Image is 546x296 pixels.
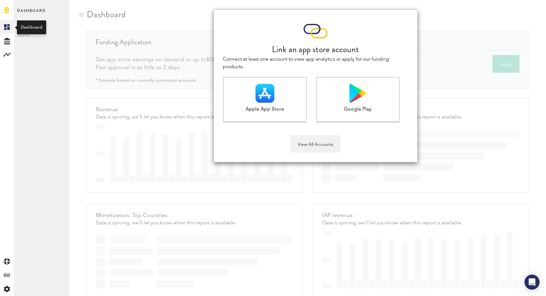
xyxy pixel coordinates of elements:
[13,4,36,10] span: Support
[303,24,328,38] img: app-stores-connection.svg
[17,7,46,20] span: Dashboard
[525,275,540,290] div: Open Intercom Messenger
[223,43,408,56] div: Link an app store account
[17,31,66,39] span: Admin
[290,135,341,153] button: View All Accounts
[256,84,274,103] img: Apple App Store
[21,24,42,30] div: Dashboard
[224,106,306,113] div: Apple App Store
[350,84,367,103] img: Google Play
[223,56,408,71] div: Connect at least one account to view app analytics or apply for our funding products.
[317,106,399,113] div: Google Play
